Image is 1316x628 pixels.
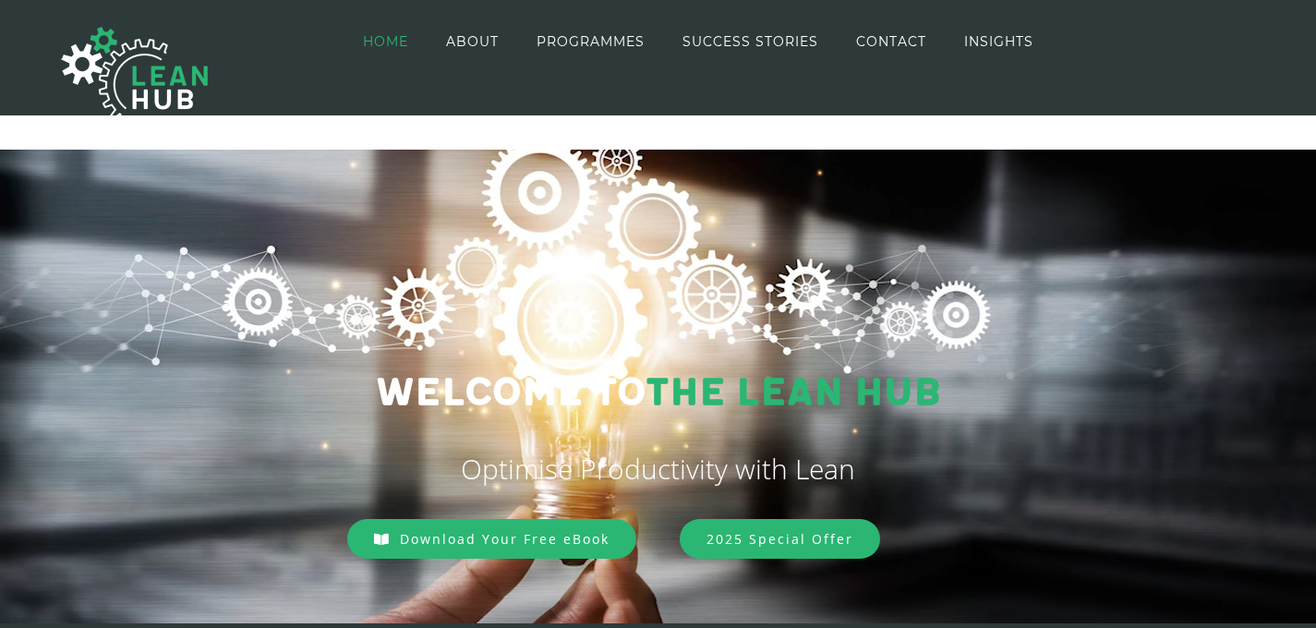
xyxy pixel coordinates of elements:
a: Download Your Free eBook [347,519,636,559]
span: PROGRAMMES [537,35,645,48]
img: The Lean Hub | Optimising productivity with Lean Logo [42,7,227,139]
span: THE LEAN HUB [646,369,940,417]
span: CONTACT [856,35,926,48]
span: HOME [363,35,408,48]
a: INSIGHTS [964,1,1033,81]
a: PROGRAMMES [537,1,645,81]
span: Optimise Productivity with Lean [461,450,855,488]
a: SUCCESS STORIES [682,1,818,81]
a: ABOUT [446,1,499,81]
span: ABOUT [446,35,499,48]
a: CONTACT [856,1,926,81]
nav: Main Menu [363,1,1033,81]
span: Welcome to [376,369,646,417]
a: HOME [363,1,408,81]
span: Download Your Free eBook [400,530,610,548]
span: INSIGHTS [964,35,1033,48]
span: SUCCESS STORIES [682,35,818,48]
